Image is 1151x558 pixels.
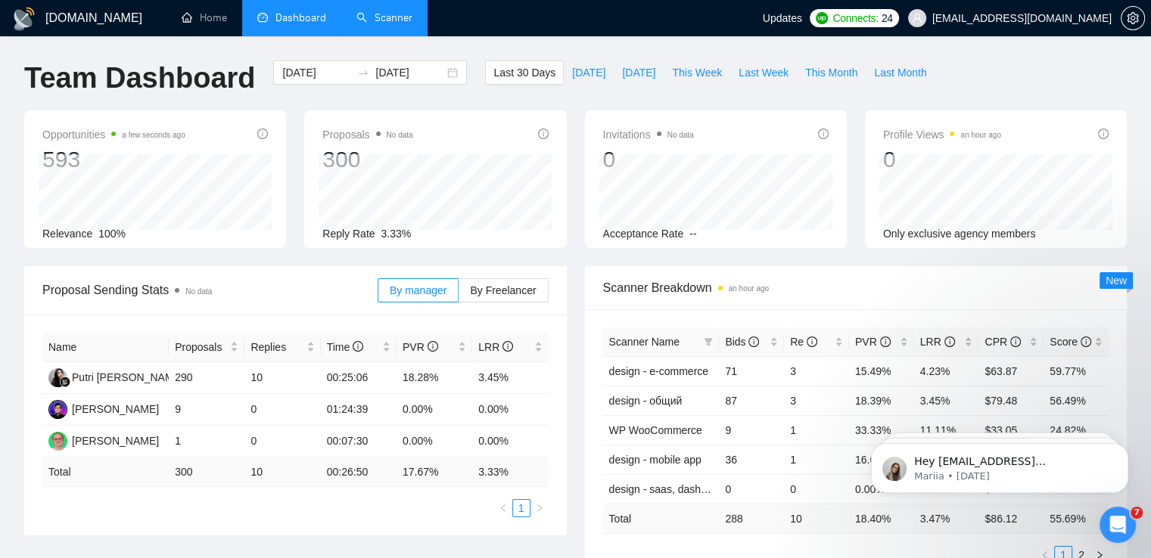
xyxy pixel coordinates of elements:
[739,64,789,81] span: Last Week
[672,64,722,81] span: This Week
[48,432,67,451] img: DG
[494,499,512,517] li: Previous Page
[397,362,472,394] td: 18.28%
[730,60,797,85] button: Last Week
[327,341,363,353] span: Time
[1044,356,1109,386] td: 59.77%
[321,426,397,457] td: 00:07:30
[478,341,513,353] span: LRR
[818,129,829,139] span: info-circle
[42,333,169,362] th: Name
[485,60,564,85] button: Last 30 Days
[428,341,438,352] span: info-circle
[719,356,784,386] td: 71
[784,504,849,533] td: 10
[866,60,935,85] button: Last Month
[282,64,351,81] input: Start date
[257,129,268,139] span: info-circle
[122,131,185,139] time: a few seconds ago
[390,284,446,296] span: By manager
[849,504,914,533] td: 18.40 %
[1131,507,1143,519] span: 7
[603,126,694,144] span: Invitations
[805,64,857,81] span: This Month
[763,12,802,24] span: Updates
[880,336,891,347] span: info-circle
[855,336,891,348] span: PVR
[322,145,412,174] div: 300
[609,336,680,348] span: Scanner Name
[960,131,1000,139] time: an hour ago
[784,474,849,504] td: 0
[849,356,914,386] td: 15.49%
[169,394,244,426] td: 9
[572,64,605,81] span: [DATE]
[48,370,184,383] a: PMPutri [PERSON_NAME]
[883,145,1001,174] div: 0
[603,228,684,240] span: Acceptance Rate
[381,228,412,240] span: 3.33%
[42,457,169,487] td: Total
[719,504,784,533] td: 288
[24,60,255,96] h1: Team Dashboard
[321,457,397,487] td: 00:26:50
[538,129,549,139] span: info-circle
[472,362,548,394] td: 3.45%
[244,362,320,394] td: 10
[472,457,548,487] td: 3.33 %
[603,504,720,533] td: Total
[72,369,184,386] div: Putri [PERSON_NAME]
[397,426,472,457] td: 0.00%
[667,131,694,139] span: No data
[978,386,1044,415] td: $79.48
[849,386,914,415] td: 18.39%
[614,60,664,85] button: [DATE]
[1081,336,1091,347] span: info-circle
[513,500,530,516] a: 1
[397,457,472,487] td: 17.67 %
[502,341,513,352] span: info-circle
[874,64,926,81] span: Last Month
[914,356,979,386] td: 4.23%
[719,386,784,415] td: 87
[48,400,67,419] img: AR
[882,10,893,26] span: 24
[920,336,955,348] span: LRR
[725,336,759,348] span: Bids
[387,131,413,139] span: No data
[357,67,369,79] span: swap-right
[719,415,784,445] td: 9
[42,145,185,174] div: 593
[701,330,716,353] span: filter
[42,228,92,240] span: Relevance
[48,434,159,446] a: DG[PERSON_NAME]
[169,426,244,457] td: 1
[914,386,979,415] td: 3.45%
[816,12,828,24] img: upwork-logo.png
[609,483,733,495] a: design - saas, dashboards
[175,339,227,355] span: Proposals
[914,504,979,533] td: 3.47 %
[499,504,508,513] span: left
[784,386,849,415] td: 3
[322,228,375,240] span: Reply Rate
[748,336,759,347] span: info-circle
[848,411,1151,517] iframe: Intercom notifications message
[493,64,555,81] span: Last 30 Days
[72,432,159,449] div: [PERSON_NAME]
[470,284,536,296] span: By Freelancer
[244,394,320,426] td: 0
[12,7,36,31] img: logo
[250,339,303,355] span: Replies
[42,126,185,144] span: Opportunities
[704,337,713,346] span: filter
[472,426,548,457] td: 0.00%
[912,13,922,23] span: user
[535,504,544,513] span: right
[1044,504,1109,533] td: 55.69 %
[275,11,326,24] span: Dashboard
[244,457,320,487] td: 10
